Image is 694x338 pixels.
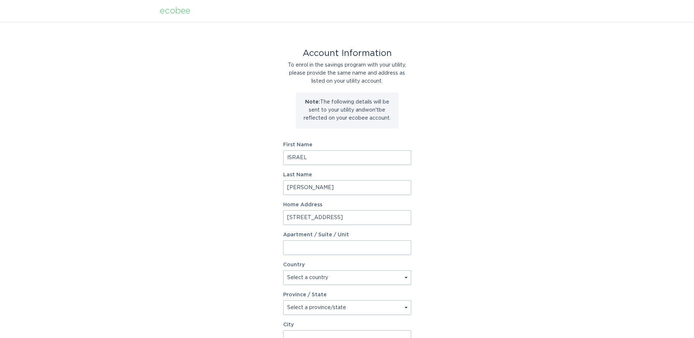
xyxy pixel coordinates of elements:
[283,202,411,207] label: Home Address
[283,142,411,147] label: First Name
[283,172,411,177] label: Last Name
[160,7,190,15] div: ecobee
[283,322,411,327] label: City
[283,262,305,267] label: Country
[283,232,411,237] label: Apartment / Suite / Unit
[283,49,411,57] div: Account Information
[283,61,411,85] div: To enrol in the savings program with your utility, please provide the same name and address as li...
[301,98,393,122] p: The following details will be sent to your utility and won't be reflected on your ecobee account.
[305,99,320,105] strong: Note:
[283,292,327,297] label: Province / State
